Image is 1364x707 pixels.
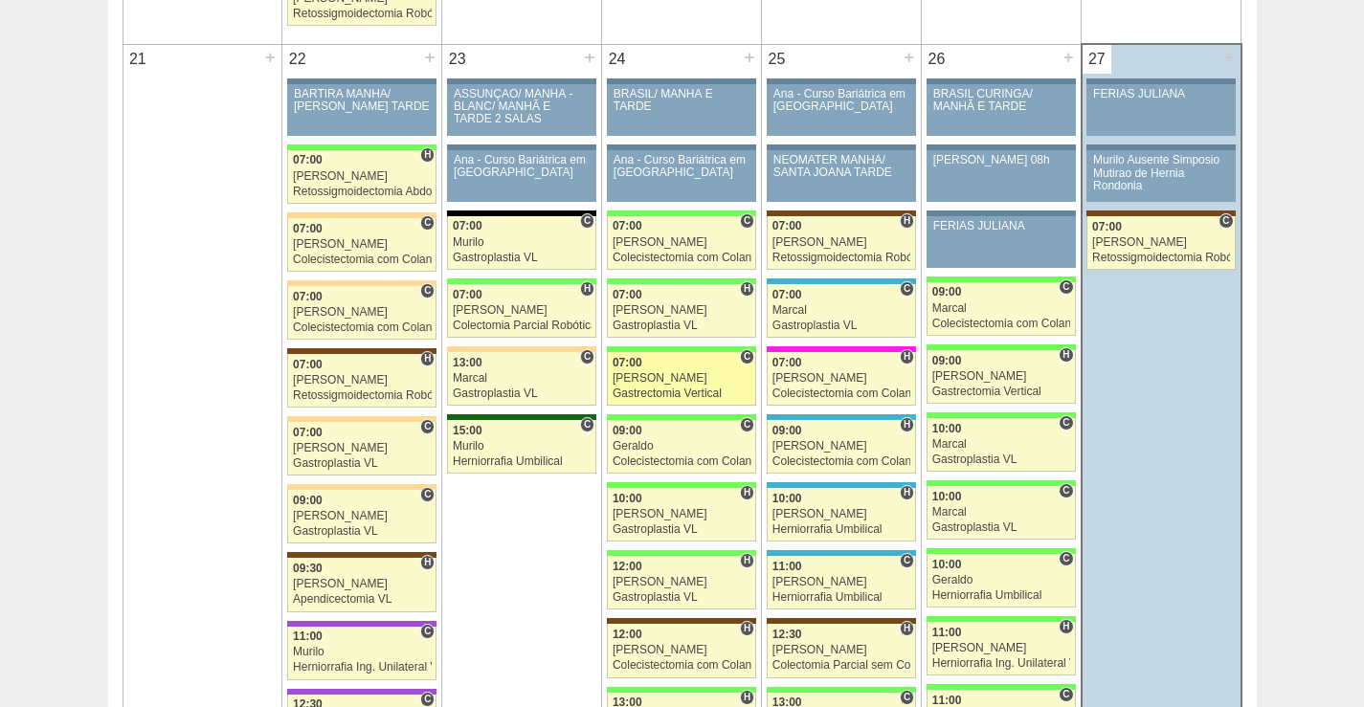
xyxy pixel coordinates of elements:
[293,494,323,507] span: 09:00
[442,45,472,74] div: 23
[453,372,592,385] div: Marcal
[287,422,436,475] a: C 07:00 [PERSON_NAME] Gastroplastia VL
[287,78,436,84] div: Key: Aviso
[927,622,1076,675] a: H 11:00 [PERSON_NAME] Herniorrafia Ing. Unilateral VL
[932,490,962,503] span: 10:00
[927,144,1076,150] div: Key: Aviso
[927,350,1076,404] a: H 09:00 [PERSON_NAME] Gastrectomia Vertical
[420,283,435,298] span: Consultório
[607,624,756,677] a: H 12:00 [PERSON_NAME] Colecistectomia com Colangiografia VL
[772,560,802,573] span: 11:00
[580,417,594,432] span: Consultório
[900,690,914,705] span: Consultório
[927,276,1076,282] div: Key: Brasil
[932,626,962,639] span: 11:00
[772,219,802,232] span: 07:00
[420,351,435,366] span: Hospital
[607,144,756,150] div: Key: Aviso
[453,387,592,400] div: Gastroplastia VL
[293,646,432,658] div: Murilo
[927,684,1076,690] div: Key: Brasil
[607,284,756,338] a: H 07:00 [PERSON_NAME] Gastroplastia VL
[1086,78,1235,84] div: Key: Aviso
[613,304,751,317] div: [PERSON_NAME]
[1061,45,1077,70] div: +
[613,356,642,369] span: 07:00
[287,552,436,558] div: Key: Santa Joana
[900,553,914,568] span: Consultório
[772,356,802,369] span: 07:00
[420,147,435,163] span: Hospital
[1086,84,1235,136] a: FERIAS JULIANA
[287,689,436,695] div: Key: IFOR
[447,352,596,406] a: C 13:00 Marcal Gastroplastia VL
[613,576,751,588] div: [PERSON_NAME]
[287,490,436,543] a: C 09:00 [PERSON_NAME] Gastroplastia VL
[932,558,962,571] span: 10:00
[293,186,432,198] div: Retossigmoidectomia Abdominal VL
[773,154,910,179] div: NEOMATER MANHÃ/ SANTA JOANA TARDE
[927,84,1076,136] a: BRASIL CURINGA/ MANHÃ E TARDE
[613,288,642,301] span: 07:00
[282,45,312,74] div: 22
[287,416,436,422] div: Key: Bartira
[613,455,751,468] div: Colecistectomia com Colangiografia VL
[607,687,756,693] div: Key: Brasil
[740,690,754,705] span: Hospital
[1059,279,1073,295] span: Consultório
[293,661,432,674] div: Herniorrafia Ing. Unilateral VL
[900,213,914,229] span: Hospital
[607,210,756,216] div: Key: Brasil
[767,144,916,150] div: Key: Aviso
[607,346,756,352] div: Key: Brasil
[293,593,432,606] div: Apendicectomia VL
[772,644,911,656] div: [PERSON_NAME]
[772,372,911,385] div: [PERSON_NAME]
[454,88,591,126] div: ASSUNÇÃO/ MANHÃ -BLANC/ MANHÃ E TARDE 2 SALAS
[740,553,754,568] span: Hospital
[932,574,1070,586] div: Geraldo
[294,88,431,113] div: BARTIRA MANHÃ/ [PERSON_NAME] TARDE
[293,442,432,454] div: [PERSON_NAME]
[123,45,153,74] div: 21
[293,222,323,235] span: 07:00
[293,8,432,20] div: Retossigmoidectomia Robótica
[772,508,911,520] div: [PERSON_NAME]
[767,556,916,609] a: C 11:00 [PERSON_NAME] Herniorrafia Umbilical
[293,578,432,590] div: [PERSON_NAME]
[767,482,916,488] div: Key: Neomater
[607,78,756,84] div: Key: Aviso
[287,280,436,286] div: Key: Bartira
[613,440,751,453] div: Geraldo
[900,417,914,432] span: Hospital
[422,45,438,70] div: +
[767,550,916,556] div: Key: Neomater
[447,278,596,284] div: Key: Brasil
[613,387,751,400] div: Gastrectomia Vertical
[613,320,751,332] div: Gastroplastia VL
[293,510,432,522] div: [PERSON_NAME]
[613,560,642,573] span: 12:00
[287,218,436,272] a: C 07:00 [PERSON_NAME] Colecistectomia com Colangiografia VL
[420,215,435,231] span: Consultório
[932,318,1070,330] div: Colecistectomia com Colangiografia VL
[420,624,435,639] span: Consultório
[613,508,751,520] div: [PERSON_NAME]
[932,589,1070,602] div: Herniorrafia Umbilical
[580,213,594,229] span: Consultório
[767,420,916,474] a: H 09:00 [PERSON_NAME] Colecistectomia com Colangiografia VL
[453,252,592,264] div: Gastroplastia VL
[607,482,756,488] div: Key: Brasil
[447,346,596,352] div: Key: Bartira
[767,278,916,284] div: Key: Neomater
[767,150,916,202] a: NEOMATER MANHÃ/ SANTA JOANA TARDE
[613,219,642,232] span: 07:00
[607,550,756,556] div: Key: Brasil
[902,45,918,70] div: +
[287,484,436,490] div: Key: Bartira
[932,370,1070,383] div: [PERSON_NAME]
[447,216,596,270] a: C 07:00 Murilo Gastroplastia VL
[772,440,911,453] div: [PERSON_NAME]
[453,236,592,249] div: Murilo
[767,78,916,84] div: Key: Aviso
